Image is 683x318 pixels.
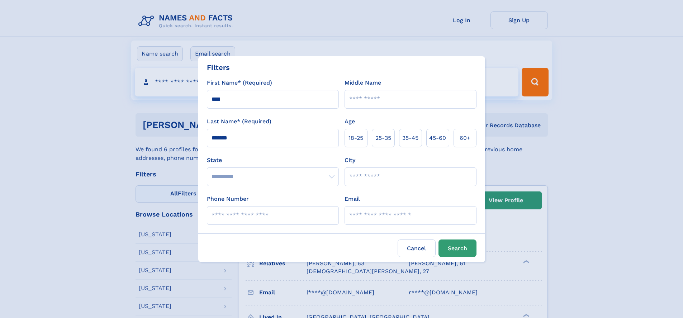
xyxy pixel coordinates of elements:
[402,134,418,142] span: 35‑45
[438,239,476,257] button: Search
[207,117,271,126] label: Last Name* (Required)
[345,195,360,203] label: Email
[345,117,355,126] label: Age
[207,79,272,87] label: First Name* (Required)
[429,134,446,142] span: 45‑60
[398,239,436,257] label: Cancel
[207,156,339,165] label: State
[207,62,230,73] div: Filters
[345,79,381,87] label: Middle Name
[348,134,363,142] span: 18‑25
[460,134,470,142] span: 60+
[207,195,249,203] label: Phone Number
[345,156,355,165] label: City
[375,134,391,142] span: 25‑35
